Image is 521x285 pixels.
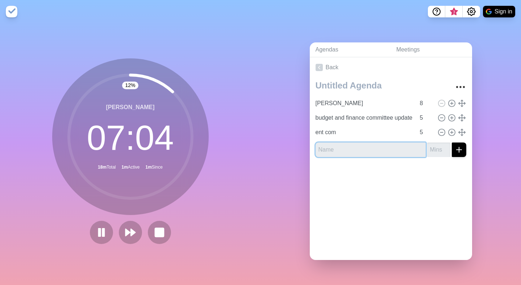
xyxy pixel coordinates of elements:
input: Mins [417,96,434,111]
a: Back [310,57,472,78]
input: Name [313,111,416,125]
input: Mins [417,111,434,125]
button: Settings [463,6,480,17]
img: timeblocks logo [6,6,17,17]
button: Sign in [483,6,515,17]
input: Mins [427,142,450,157]
input: Name [313,125,416,140]
input: Name [316,142,426,157]
a: Agendas [310,42,391,57]
a: Meetings [391,42,472,57]
input: Mins [417,125,434,140]
button: Help [428,6,445,17]
button: What’s new [445,6,463,17]
img: google logo [486,9,492,15]
span: 3 [451,9,457,15]
button: More [453,80,468,94]
input: Name [313,96,416,111]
